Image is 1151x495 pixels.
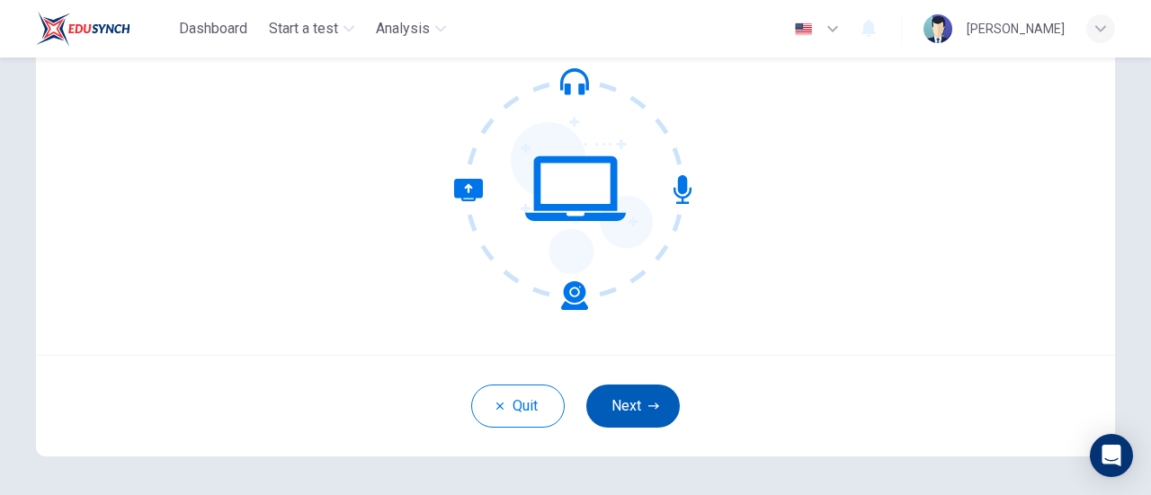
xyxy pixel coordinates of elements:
[586,385,680,428] button: Next
[36,11,130,47] img: EduSynch logo
[262,13,361,45] button: Start a test
[471,385,565,428] button: Quit
[923,14,952,43] img: Profile picture
[1090,434,1133,477] div: Open Intercom Messenger
[269,18,338,40] span: Start a test
[172,13,254,45] button: Dashboard
[179,18,247,40] span: Dashboard
[36,11,172,47] a: EduSynch logo
[376,18,430,40] span: Analysis
[967,18,1065,40] div: [PERSON_NAME]
[792,22,815,36] img: en
[369,13,453,45] button: Analysis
